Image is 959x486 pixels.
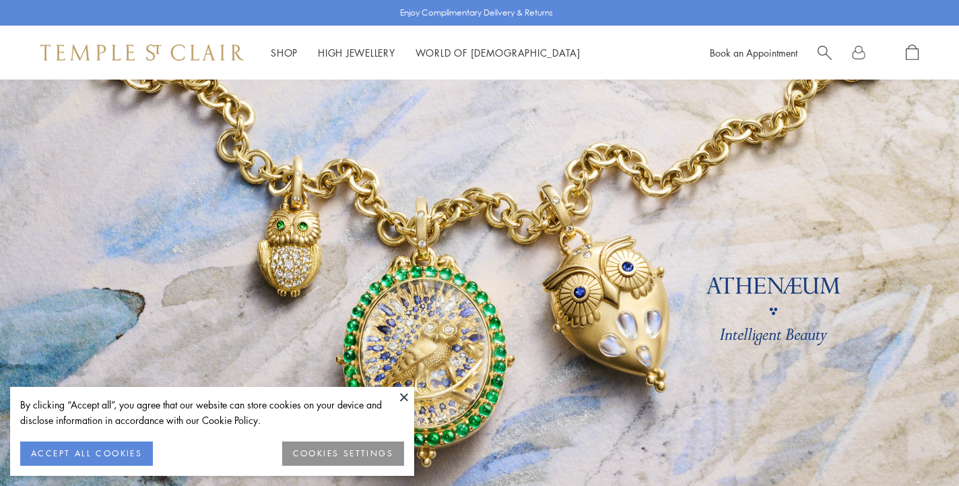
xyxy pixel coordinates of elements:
[906,44,919,61] a: Open Shopping Bag
[271,46,298,59] a: ShopShop
[20,397,404,428] div: By clicking “Accept all”, you agree that our website can store cookies on your device and disclos...
[400,6,553,20] p: Enjoy Complimentary Delivery & Returns
[271,44,581,61] nav: Main navigation
[416,46,581,59] a: World of [DEMOGRAPHIC_DATA]World of [DEMOGRAPHIC_DATA]
[20,442,153,466] button: ACCEPT ALL COOKIES
[282,442,404,466] button: COOKIES SETTINGS
[40,44,244,61] img: Temple St. Clair
[710,46,797,59] a: Book an Appointment
[318,46,395,59] a: High JewelleryHigh Jewellery
[818,44,832,61] a: Search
